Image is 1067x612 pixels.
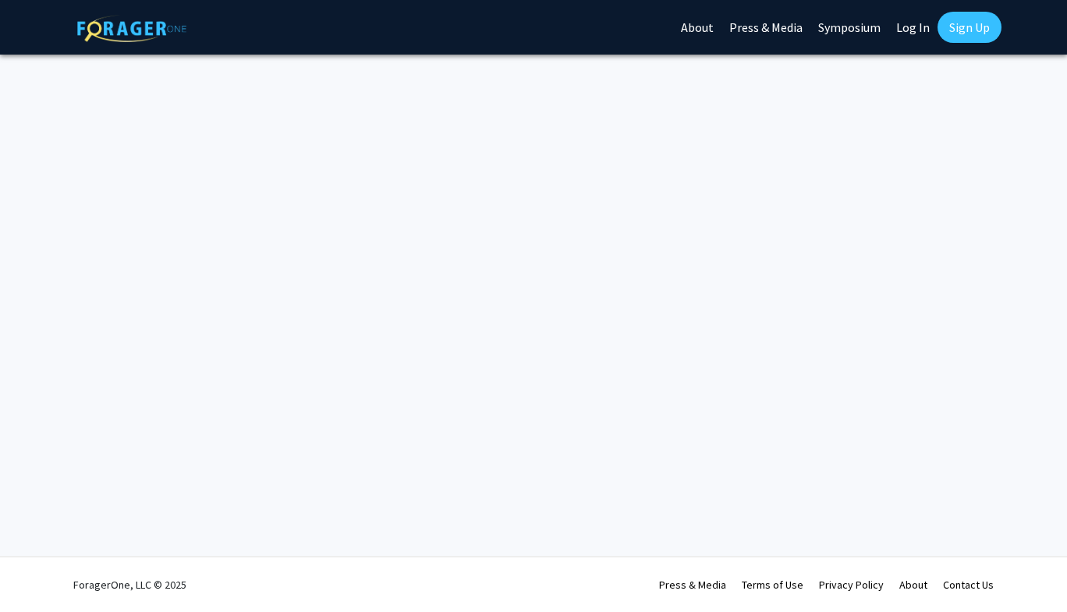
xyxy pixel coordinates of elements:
[943,578,994,592] a: Contact Us
[659,578,726,592] a: Press & Media
[899,578,927,592] a: About
[938,12,1001,43] a: Sign Up
[77,15,186,42] img: ForagerOne Logo
[73,557,186,612] div: ForagerOne, LLC © 2025
[819,578,884,592] a: Privacy Policy
[742,578,803,592] a: Terms of Use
